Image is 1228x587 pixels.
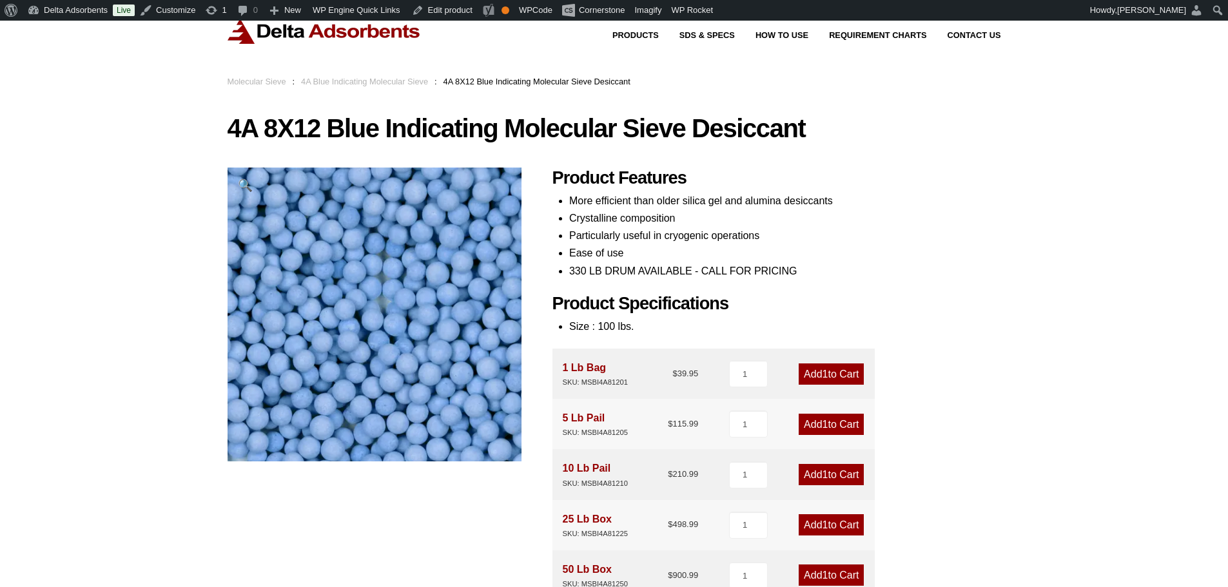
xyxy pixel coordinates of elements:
[668,519,672,529] span: $
[799,363,864,385] a: Add1to Cart
[563,376,628,389] div: SKU: MSBI4A81201
[552,168,1001,189] h2: Product Features
[735,32,808,40] a: How to Use
[668,419,672,428] span: $
[552,293,1001,314] h2: Product Specifications
[238,178,253,192] span: 🔍
[301,77,428,86] a: 4A Blue Indicating Molecular Sieve
[823,369,828,380] span: 1
[808,32,926,40] a: Requirement Charts
[569,209,1001,227] li: Crystalline composition
[569,192,1001,209] li: More efficient than older silica gel and alumina desiccants
[569,244,1001,262] li: Ease of use
[799,514,864,535] a: Add1to Cart
[799,564,864,586] a: Add1to Cart
[668,469,672,479] span: $
[668,570,698,580] bdi: 900.99
[948,32,1001,40] span: Contact Us
[293,77,295,86] span: :
[927,32,1001,40] a: Contact Us
[823,570,828,581] span: 1
[569,318,1001,335] li: Size : 100 lbs.
[228,19,421,44] img: Delta Adsorbents
[668,419,698,428] bdi: 115.99
[502,6,509,14] div: OK
[563,528,628,540] div: SKU: MSBI4A81225
[668,570,672,580] span: $
[228,115,1001,142] h1: 4A 8X12 Blue Indicating Molecular Sieve Desiccant
[823,519,828,530] span: 1
[569,227,1001,244] li: Particularly useful in cryogenic operations
[592,32,659,40] a: Products
[443,77,630,86] span: 4A 8X12 Blue Indicating Molecular Sieve Desiccant
[228,77,286,86] a: Molecular Sieve
[668,469,698,479] bdi: 210.99
[569,262,1001,280] li: 330 LB DRUM AVAILABLE - CALL FOR PRICING
[679,32,735,40] span: SDS & SPECS
[659,32,735,40] a: SDS & SPECS
[228,168,263,203] a: View full-screen image gallery
[668,519,698,529] bdi: 498.99
[563,427,628,439] div: SKU: MSBI4A81205
[563,359,628,389] div: 1 Lb Bag
[823,419,828,430] span: 1
[113,5,135,16] a: Live
[799,464,864,485] a: Add1to Cart
[1117,5,1186,15] span: [PERSON_NAME]
[563,510,628,540] div: 25 Lb Box
[434,77,437,86] span: :
[672,369,677,378] span: $
[672,369,698,378] bdi: 39.95
[563,477,628,490] div: SKU: MSBI4A81210
[612,32,659,40] span: Products
[829,32,926,40] span: Requirement Charts
[563,459,628,489] div: 10 Lb Pail
[755,32,808,40] span: How to Use
[799,414,864,435] a: Add1to Cart
[823,469,828,480] span: 1
[563,409,628,439] div: 5 Lb Pail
